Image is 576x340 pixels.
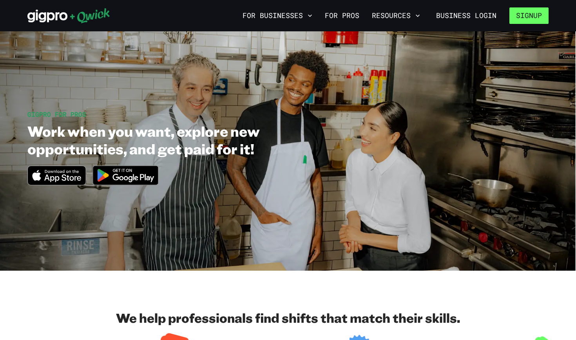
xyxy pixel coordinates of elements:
img: Get it on Google Play [88,161,164,190]
button: Resources [369,9,423,22]
a: Download on the App Store [27,179,86,187]
button: For Businesses [239,9,315,22]
h1: Work when you want, explore new opportunities, and get paid for it! [27,122,340,157]
button: Signup [509,7,549,24]
a: For Pros [322,9,362,22]
a: Business Login [429,7,503,24]
h2: We help professionals find shifts that match their skills. [27,310,549,326]
span: GIGPRO FOR PROS [27,110,86,118]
